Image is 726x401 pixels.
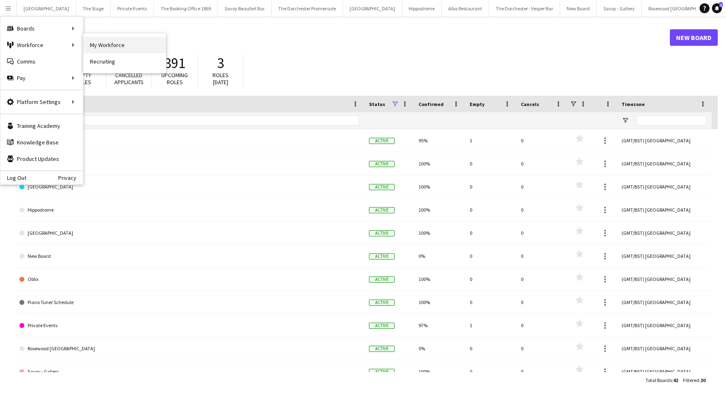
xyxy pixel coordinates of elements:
[617,337,712,360] div: (GMT/BST) [GEOGRAPHIC_DATA]
[343,0,402,17] button: [GEOGRAPHIC_DATA]
[414,198,465,221] div: 100%
[17,0,76,17] button: [GEOGRAPHIC_DATA]
[700,377,705,383] span: 20
[712,3,722,13] a: 1
[465,245,516,267] div: 0
[161,71,188,86] span: Upcoming roles
[465,129,516,152] div: 1
[14,31,670,44] h1: Boards
[19,152,359,175] a: [GEOGRAPHIC_DATA]
[442,0,489,17] button: Alba Restaurant
[19,360,359,383] a: Savoy - Gallery
[414,129,465,152] div: 95%
[414,222,465,244] div: 100%
[19,175,359,198] a: [GEOGRAPHIC_DATA]
[516,268,567,290] div: 0
[465,337,516,360] div: 0
[617,175,712,198] div: (GMT/BST) [GEOGRAPHIC_DATA]
[516,360,567,383] div: 0
[164,54,185,72] span: 391
[673,377,678,383] span: 42
[617,222,712,244] div: (GMT/BST) [GEOGRAPHIC_DATA]
[516,222,567,244] div: 0
[0,53,83,70] a: Comms
[369,207,395,213] span: Active
[414,314,465,337] div: 97%
[0,118,83,134] a: Training Academy
[719,2,723,7] span: 1
[617,314,712,337] div: (GMT/BST) [GEOGRAPHIC_DATA]
[465,291,516,314] div: 0
[465,152,516,175] div: 0
[414,152,465,175] div: 100%
[646,377,672,383] span: Total Boards
[34,116,359,125] input: Board name Filter Input
[414,268,465,290] div: 100%
[516,129,567,152] div: 0
[19,268,359,291] a: Oblix
[622,117,629,124] button: Open Filter Menu
[617,198,712,221] div: (GMT/BST) [GEOGRAPHIC_DATA]
[617,245,712,267] div: (GMT/BST) [GEOGRAPHIC_DATA]
[369,101,385,107] span: Status
[0,175,26,181] a: Log Out
[516,291,567,314] div: 0
[516,152,567,175] div: 0
[465,175,516,198] div: 0
[19,198,359,222] a: Hippodrome
[272,0,343,17] button: The Dorchester Promenade
[114,71,144,86] span: Cancelled applicants
[213,71,229,86] span: Roles [DATE]
[465,360,516,383] div: 0
[597,0,642,17] button: Savoy - Gallery
[617,360,712,383] div: (GMT/BST) [GEOGRAPHIC_DATA]
[560,0,597,17] button: New Board
[465,222,516,244] div: 0
[369,253,395,259] span: Active
[414,337,465,360] div: 0%
[617,291,712,314] div: (GMT/BST) [GEOGRAPHIC_DATA]
[617,268,712,290] div: (GMT/BST) [GEOGRAPHIC_DATA]
[369,300,395,306] span: Active
[19,291,359,314] a: Piano Tuner Schedule
[516,245,567,267] div: 0
[369,346,395,352] span: Active
[636,116,707,125] input: Timezone Filter Input
[154,0,218,17] button: The Booking Office 1869
[465,268,516,290] div: 0
[683,377,699,383] span: Filtered
[83,37,166,53] a: My Workforce
[617,129,712,152] div: (GMT/BST) [GEOGRAPHIC_DATA]
[516,314,567,337] div: 0
[218,0,272,17] button: Savoy Beaufort Bar
[19,222,359,245] a: [GEOGRAPHIC_DATA]
[465,198,516,221] div: 0
[470,101,485,107] span: Empty
[489,0,560,17] button: The Dorchester - Vesper Bar
[0,134,83,151] a: Knowledge Base
[465,314,516,337] div: 1
[419,101,444,107] span: Confirmed
[76,0,111,17] button: The Stage
[0,151,83,167] a: Product Updates
[622,101,645,107] span: Timezone
[642,0,723,17] button: Rosewood [GEOGRAPHIC_DATA]
[670,29,718,46] a: New Board
[19,129,359,152] a: Alba Restaurant
[0,70,83,86] div: Pay
[0,37,83,53] div: Workforce
[369,184,395,190] span: Active
[683,372,705,388] div: :
[83,53,166,70] a: Recruiting
[369,276,395,283] span: Active
[19,245,359,268] a: New Board
[521,101,539,107] span: Cancels
[369,138,395,144] span: Active
[516,198,567,221] div: 0
[516,175,567,198] div: 0
[369,323,395,329] span: Active
[217,54,224,72] span: 3
[0,20,83,37] div: Boards
[617,152,712,175] div: (GMT/BST) [GEOGRAPHIC_DATA]
[19,337,359,360] a: Rosewood [GEOGRAPHIC_DATA]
